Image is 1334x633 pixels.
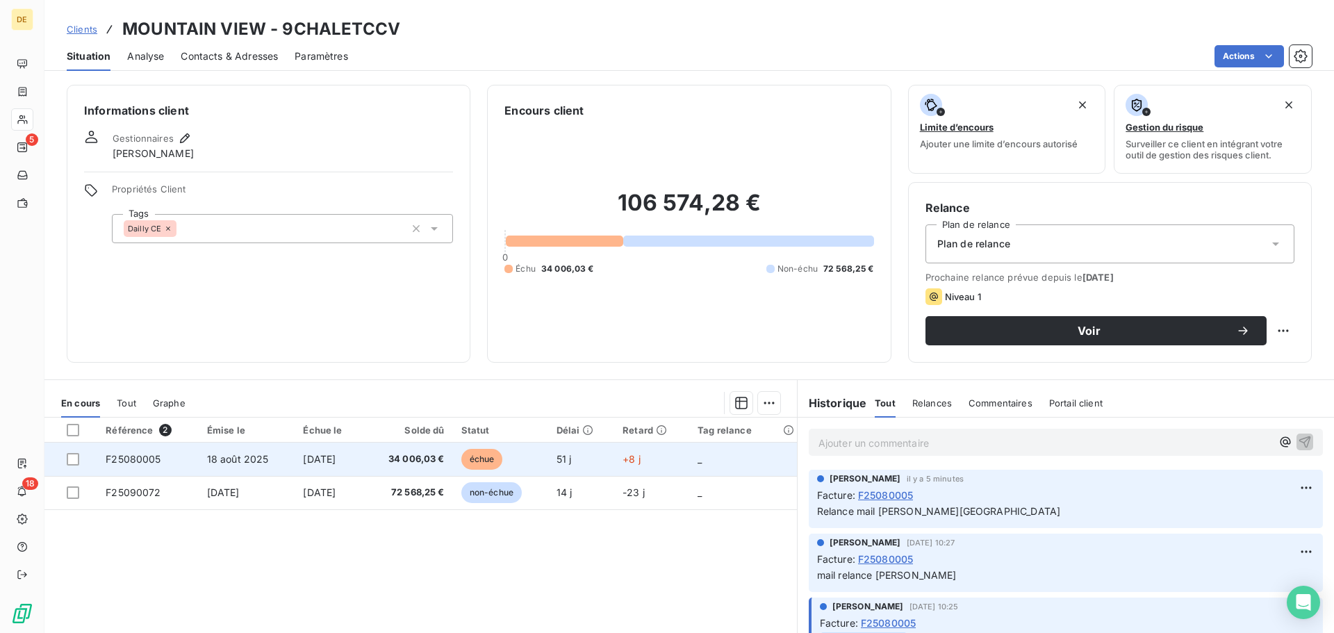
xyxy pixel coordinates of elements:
[920,122,994,133] span: Limite d’encours
[942,325,1236,336] span: Voir
[67,24,97,35] span: Clients
[303,425,355,436] div: Échue le
[461,425,540,436] div: Statut
[461,449,503,470] span: échue
[127,49,164,63] span: Analyse
[945,291,981,302] span: Niveau 1
[623,425,681,436] div: Retard
[106,453,160,465] span: F25080005
[830,536,901,549] span: [PERSON_NAME]
[113,147,194,161] span: [PERSON_NAME]
[920,138,1078,149] span: Ajouter une limite d’encours autorisé
[1214,45,1284,67] button: Actions
[912,397,952,409] span: Relances
[798,395,867,411] h6: Historique
[817,488,855,502] span: Facture :
[908,85,1106,174] button: Limite d’encoursAjouter une limite d’encours autorisé
[925,199,1294,216] h6: Relance
[181,49,278,63] span: Contacts & Adresses
[372,486,445,500] span: 72 568,25 €
[207,486,240,498] span: [DATE]
[861,616,916,630] span: F25080005
[117,397,136,409] span: Tout
[875,397,896,409] span: Tout
[26,133,38,146] span: 5
[541,263,594,275] span: 34 006,03 €
[937,237,1010,251] span: Plan de relance
[817,569,957,581] span: mail relance [PERSON_NAME]
[11,602,33,625] img: Logo LeanPay
[858,488,913,502] span: F25080005
[907,475,964,483] span: il y a 5 minutes
[1287,586,1320,619] div: Open Intercom Messenger
[698,425,789,436] div: Tag relance
[907,539,955,547] span: [DATE] 10:27
[698,486,702,498] span: _
[159,424,172,436] span: 2
[858,552,913,566] span: F25080005
[84,102,453,119] h6: Informations client
[303,486,336,498] span: [DATE]
[61,397,100,409] span: En cours
[504,189,873,231] h2: 106 574,28 €
[461,482,522,503] span: non-échue
[153,397,186,409] span: Graphe
[303,453,336,465] span: [DATE]
[830,472,901,485] span: [PERSON_NAME]
[1114,85,1312,174] button: Gestion du risqueSurveiller ce client en intégrant votre outil de gestion des risques client.
[817,505,1060,517] span: Relance mail [PERSON_NAME][GEOGRAPHIC_DATA]
[925,316,1267,345] button: Voir
[925,272,1294,283] span: Prochaine relance prévue depuis le
[817,552,855,566] span: Facture :
[11,8,33,31] div: DE
[106,424,190,436] div: Référence
[823,263,874,275] span: 72 568,25 €
[820,616,858,630] span: Facture :
[909,602,959,611] span: [DATE] 10:25
[176,222,188,235] input: Ajouter une valeur
[207,453,269,465] span: 18 août 2025
[557,425,607,436] div: Délai
[113,133,174,144] span: Gestionnaires
[623,453,641,465] span: +8 j
[128,224,161,233] span: Dailly CE
[1126,122,1203,133] span: Gestion du risque
[372,452,445,466] span: 34 006,03 €
[516,263,536,275] span: Échu
[372,425,445,436] div: Solde dû
[698,453,702,465] span: _
[1049,397,1103,409] span: Portail client
[67,49,110,63] span: Situation
[504,102,584,119] h6: Encours client
[112,183,453,203] span: Propriétés Client
[1082,272,1114,283] span: [DATE]
[295,49,348,63] span: Paramètres
[969,397,1032,409] span: Commentaires
[22,477,38,490] span: 18
[557,486,573,498] span: 14 j
[777,263,818,275] span: Non-échu
[67,22,97,36] a: Clients
[557,453,572,465] span: 51 j
[106,486,160,498] span: F25090072
[623,486,645,498] span: -23 j
[502,252,508,263] span: 0
[832,600,904,613] span: [PERSON_NAME]
[207,425,287,436] div: Émise le
[122,17,400,42] h3: MOUNTAIN VIEW - 9CHALETCCV
[1126,138,1300,161] span: Surveiller ce client en intégrant votre outil de gestion des risques client.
